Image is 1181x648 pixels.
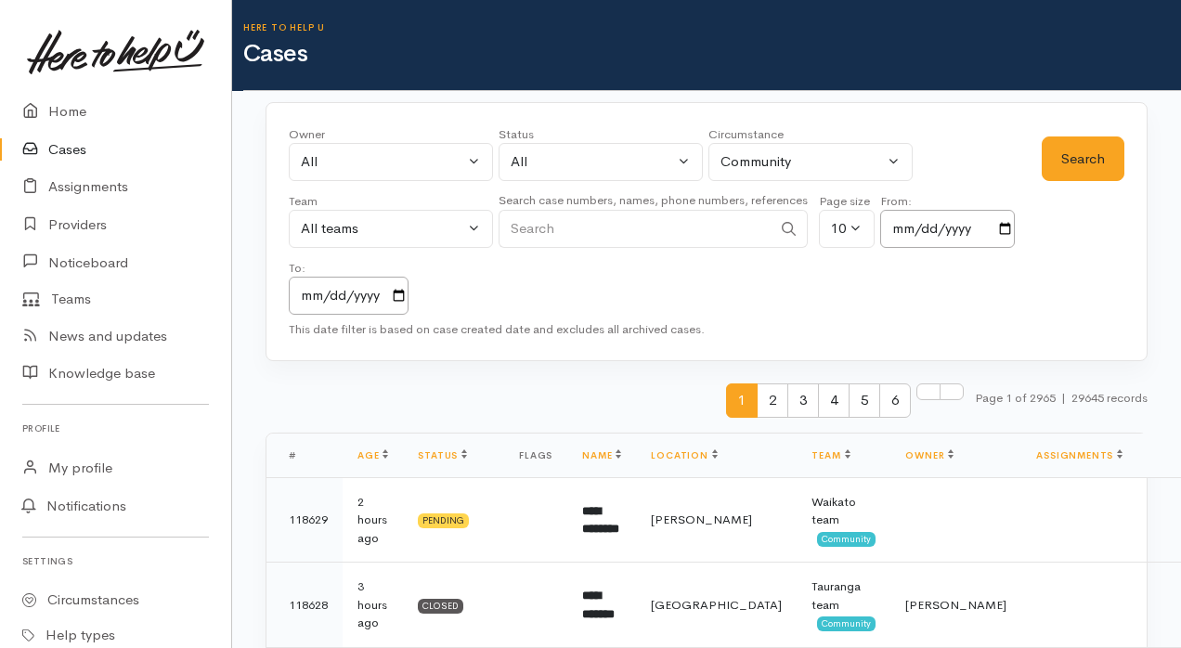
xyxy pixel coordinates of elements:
[499,192,808,208] small: Search case numbers, names, phone numbers, references
[343,477,403,563] td: 2 hours ago
[708,125,913,144] div: Circumstance
[499,210,772,248] input: Search
[787,383,819,418] span: 3
[266,563,343,648] td: 118628
[289,210,493,248] button: All teams
[1061,390,1066,406] span: |
[289,143,493,181] button: All
[651,512,752,527] span: [PERSON_NAME]
[418,513,469,528] div: Pending
[289,125,493,144] div: Owner
[499,143,703,181] button: All
[266,477,343,563] td: 118629
[1036,449,1123,461] a: Assignments
[22,416,209,441] h6: Profile
[289,259,409,278] div: To:
[243,41,1181,68] h1: Cases
[817,616,876,631] span: Community
[418,449,467,461] a: Status
[582,449,621,461] a: Name
[651,597,782,613] span: [GEOGRAPHIC_DATA]
[819,192,875,211] div: Page size
[905,449,954,461] a: Owner
[266,434,343,478] th: #
[504,434,567,478] th: Flags
[757,383,788,418] span: 2
[941,383,964,418] li: Last page
[819,210,875,248] button: 10
[817,532,876,547] span: Community
[301,218,464,240] div: All teams
[879,383,911,418] span: 6
[811,577,876,614] div: Tauranga team
[418,599,463,614] div: Closed
[243,22,1181,32] h6: Here to help u
[499,125,703,144] div: Status
[975,383,1148,433] small: Page 1 of 2965 29645 records
[880,192,1015,211] div: From:
[651,449,717,461] a: Location
[708,143,913,181] button: Community
[849,383,880,418] span: 5
[726,383,758,418] span: 1
[511,151,674,173] div: All
[916,383,941,418] li: Next page
[1042,136,1124,182] button: Search
[343,563,403,648] td: 3 hours ago
[905,597,1006,613] span: [PERSON_NAME]
[301,151,464,173] div: All
[289,192,493,211] div: Team
[818,383,850,418] span: 4
[811,493,876,529] div: Waikato team
[811,449,850,461] a: Team
[357,449,388,461] a: Age
[289,320,1124,339] div: This date filter is based on case created date and excludes all archived cases.
[831,218,846,240] div: 10
[720,151,884,173] div: Community
[22,549,209,574] h6: Settings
